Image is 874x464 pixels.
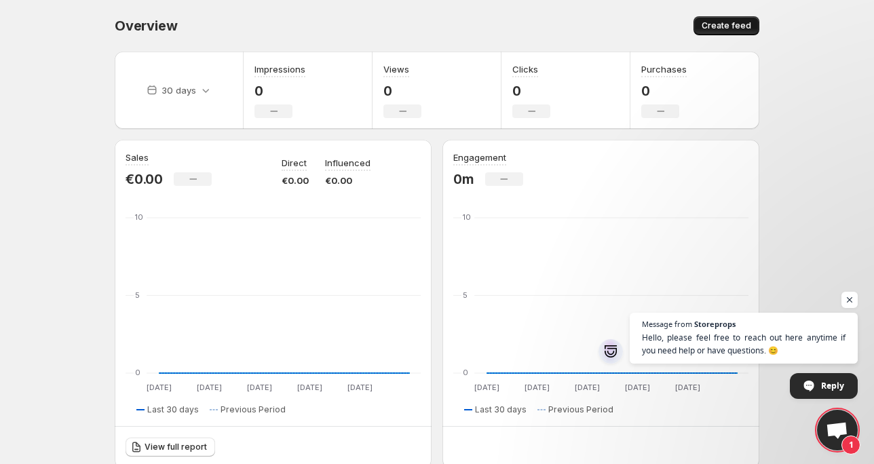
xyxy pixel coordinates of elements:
text: [DATE] [625,383,650,392]
button: Create feed [693,16,759,35]
text: [DATE] [525,383,550,392]
p: €0.00 [126,171,163,187]
text: 0 [463,368,468,377]
span: Reply [821,374,844,398]
text: [DATE] [474,383,499,392]
p: €0.00 [282,174,309,187]
text: [DATE] [347,383,373,392]
p: 30 days [161,83,196,97]
span: View full report [145,442,207,452]
span: Message from [642,320,692,328]
p: Direct [282,156,307,170]
h3: Views [383,62,409,76]
text: [DATE] [197,383,222,392]
text: 5 [463,290,468,300]
span: Overview [115,18,177,34]
span: Hello, please feel free to reach out here anytime if you need help or have questions. 😊 [642,331,845,357]
p: 0m [453,171,474,187]
p: €0.00 [325,174,370,187]
text: [DATE] [147,383,172,392]
span: Last 30 days [147,404,199,415]
p: Influenced [325,156,370,170]
span: Create feed [702,20,751,31]
a: View full report [126,438,215,457]
h3: Sales [126,151,149,164]
p: 0 [254,83,305,99]
span: Last 30 days [475,404,527,415]
h3: Clicks [512,62,538,76]
text: [DATE] [575,383,600,392]
span: 1 [841,436,860,455]
text: 10 [135,212,143,222]
div: Open chat [817,410,858,450]
text: [DATE] [247,383,272,392]
text: 5 [135,290,140,300]
text: [DATE] [297,383,322,392]
p: 0 [383,83,421,99]
text: 0 [135,368,140,377]
p: 0 [641,83,687,99]
h3: Purchases [641,62,687,76]
text: 10 [463,212,471,222]
h3: Impressions [254,62,305,76]
span: Previous Period [548,404,613,415]
span: Storeprops [694,320,736,328]
span: Previous Period [221,404,286,415]
p: 0 [512,83,550,99]
h3: Engagement [453,151,506,164]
